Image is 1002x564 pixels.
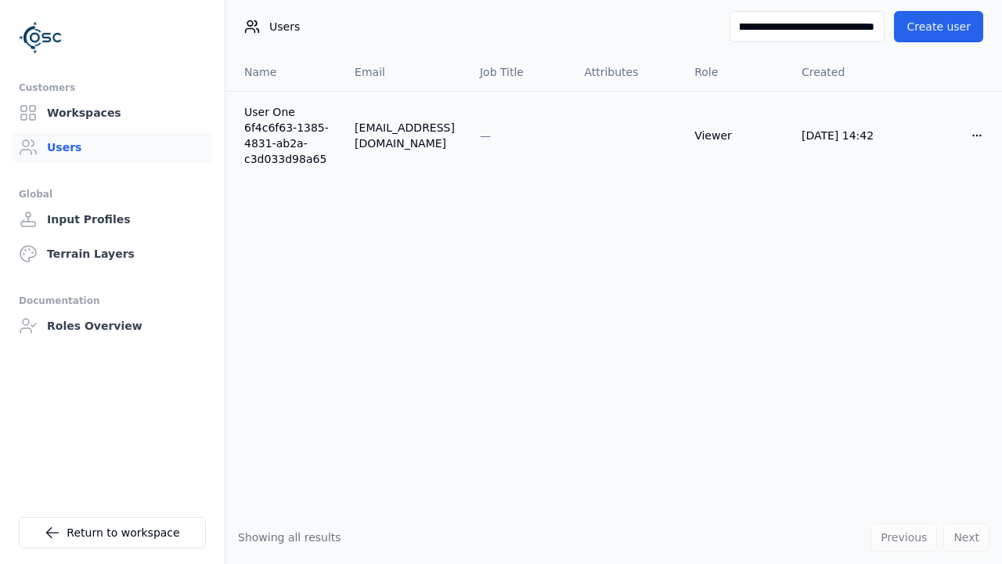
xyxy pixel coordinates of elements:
div: Viewer [694,128,777,143]
div: Documentation [19,291,206,310]
div: [EMAIL_ADDRESS][DOMAIN_NAME] [355,120,455,151]
a: Users [13,132,212,163]
img: Logo [19,16,63,60]
button: Create user [894,11,983,42]
a: Input Profiles [13,204,212,235]
th: Email [342,53,467,91]
th: Role [682,53,789,91]
span: Users [269,19,300,34]
span: Showing all results [238,531,341,544]
th: Job Title [467,53,571,91]
th: Attributes [571,53,682,91]
div: Customers [19,78,206,97]
th: Created [789,53,897,91]
a: Workspaces [13,97,212,128]
a: Return to workspace [19,517,206,548]
div: Global [19,185,206,204]
a: Roles Overview [13,310,212,342]
a: User One 6f4c6f63-1385-4831-ab2a-c3d033d98a65 [244,104,330,167]
div: [DATE] 14:42 [802,128,885,143]
span: — [480,129,491,142]
th: Name [225,53,342,91]
a: Terrain Layers [13,238,212,269]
